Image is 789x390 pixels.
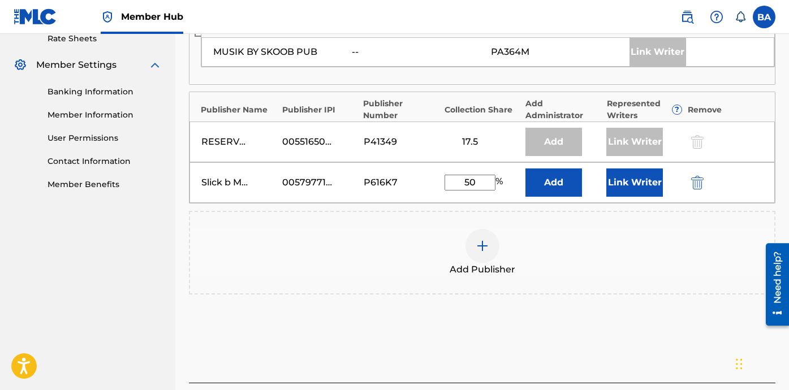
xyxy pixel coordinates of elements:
button: Link Writer [606,168,663,197]
a: Member Benefits [48,179,162,190]
a: User Permissions [48,132,162,144]
span: ? [672,105,682,114]
div: MUSIK BY SKOOB PUB [213,45,346,59]
div: Remove [688,104,764,116]
span: Member Hub [121,10,183,23]
img: help [710,10,723,24]
div: -- [352,45,485,59]
img: Member Settings [14,58,27,72]
iframe: Chat Widget [732,336,789,390]
a: Public Search [676,6,699,28]
a: Contact Information [48,155,162,167]
div: Collection Share [445,104,520,116]
span: Member Settings [36,58,117,72]
iframe: Resource Center [757,239,789,330]
a: Banking Information [48,86,162,98]
img: MLC Logo [14,8,57,25]
img: add [476,239,489,253]
div: User Menu [753,6,775,28]
img: Top Rightsholder [101,10,114,24]
div: PA364M [491,45,624,59]
span: % [495,175,506,190]
a: Rate Sheets [48,33,162,45]
img: expand [148,58,162,72]
div: Add Administrator [525,98,601,122]
img: search [680,10,694,24]
button: Add [525,168,582,197]
div: Notifications [735,11,746,23]
div: Help [705,6,728,28]
div: Publisher Number [363,98,439,122]
img: 12a2ab48e56ec057fbd8.svg [691,176,704,189]
div: Publisher IPI [282,104,358,116]
span: Add Publisher [450,263,515,276]
div: Represented Writers [607,98,683,122]
div: Publisher Name [201,104,277,116]
div: Drag [736,347,743,381]
a: Member Information [48,109,162,121]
